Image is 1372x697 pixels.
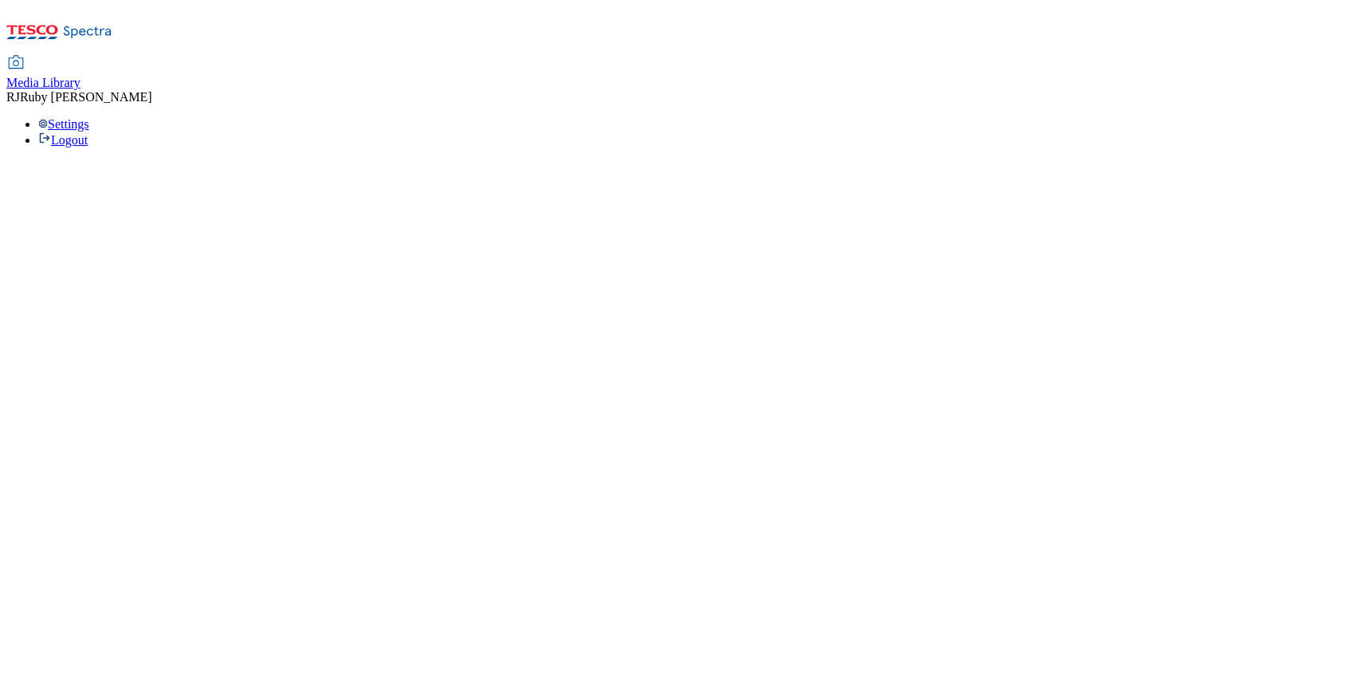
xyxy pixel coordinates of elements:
span: RJ [6,90,20,104]
span: Media Library [6,76,81,89]
span: Ruby [PERSON_NAME] [20,90,152,104]
a: Logout [38,133,88,147]
a: Settings [38,117,89,131]
a: Media Library [6,57,81,90]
